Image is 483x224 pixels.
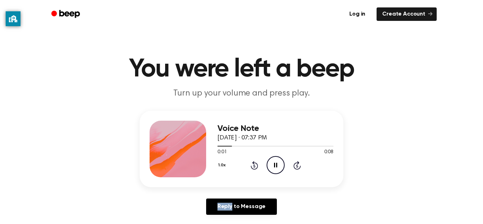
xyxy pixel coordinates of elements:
[217,124,333,133] h3: Voice Note
[46,7,86,21] a: Beep
[324,149,333,156] span: 0:08
[106,88,377,99] p: Turn up your volume and press play.
[217,149,227,156] span: 0:01
[217,159,228,171] button: 1.0x
[377,7,437,21] a: Create Account
[342,6,372,22] a: Log in
[60,57,423,82] h1: You were left a beep
[6,11,21,26] button: privacy banner
[217,135,267,141] span: [DATE] · 07:37 PM
[206,199,277,215] a: Reply to Message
